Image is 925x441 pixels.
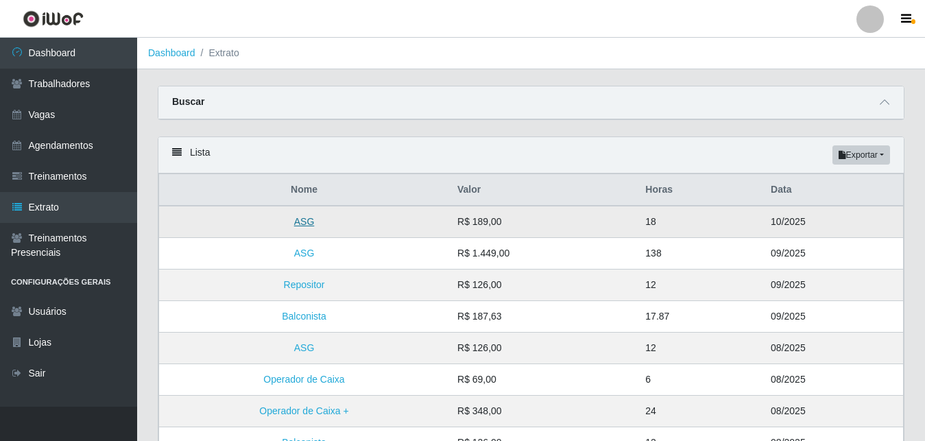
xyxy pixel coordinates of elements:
[637,206,762,238] td: 18
[637,270,762,301] td: 12
[284,279,325,290] a: Repositor
[172,96,204,107] strong: Buscar
[762,174,903,206] th: Data
[637,238,762,270] td: 138
[449,174,637,206] th: Valor
[762,270,903,301] td: 09/2025
[263,374,344,385] a: Operador de Caixa
[449,333,637,364] td: R$ 126,00
[449,238,637,270] td: R$ 1.449,00
[449,301,637,333] td: R$ 187,63
[159,174,450,206] th: Nome
[158,137,904,174] div: Lista
[259,405,348,416] a: Operador de Caixa +
[762,206,903,238] td: 10/2025
[762,301,903,333] td: 09/2025
[832,145,890,165] button: Exportar
[637,301,762,333] td: 17.87
[637,364,762,396] td: 6
[294,248,315,259] a: ASG
[637,333,762,364] td: 12
[23,10,84,27] img: CoreUI Logo
[148,47,195,58] a: Dashboard
[762,364,903,396] td: 08/2025
[449,206,637,238] td: R$ 189,00
[762,238,903,270] td: 09/2025
[294,342,315,353] a: ASG
[294,216,315,227] a: ASG
[137,38,925,69] nav: breadcrumb
[762,396,903,427] td: 08/2025
[637,174,762,206] th: Horas
[637,396,762,427] td: 24
[449,364,637,396] td: R$ 69,00
[449,396,637,427] td: R$ 348,00
[195,46,239,60] li: Extrato
[449,270,637,301] td: R$ 126,00
[762,333,903,364] td: 08/2025
[282,311,326,322] a: Balconista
